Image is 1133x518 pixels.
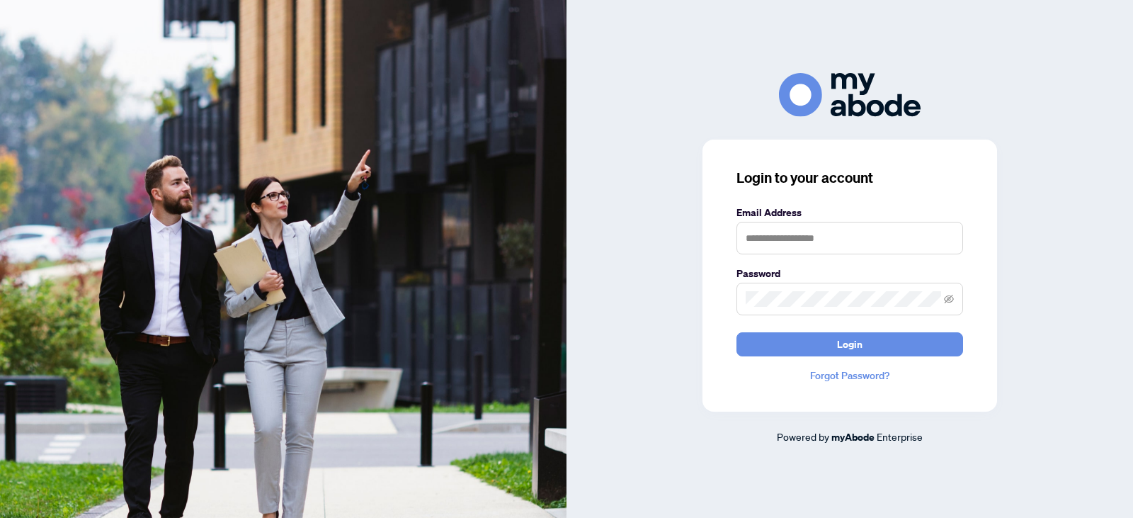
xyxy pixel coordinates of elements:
[736,266,963,281] label: Password
[736,205,963,220] label: Email Address
[736,168,963,188] h3: Login to your account
[779,73,921,116] img: ma-logo
[777,430,829,443] span: Powered by
[831,429,875,445] a: myAbode
[736,332,963,356] button: Login
[837,333,862,356] span: Login
[736,368,963,383] a: Forgot Password?
[877,430,923,443] span: Enterprise
[944,294,954,304] span: eye-invisible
